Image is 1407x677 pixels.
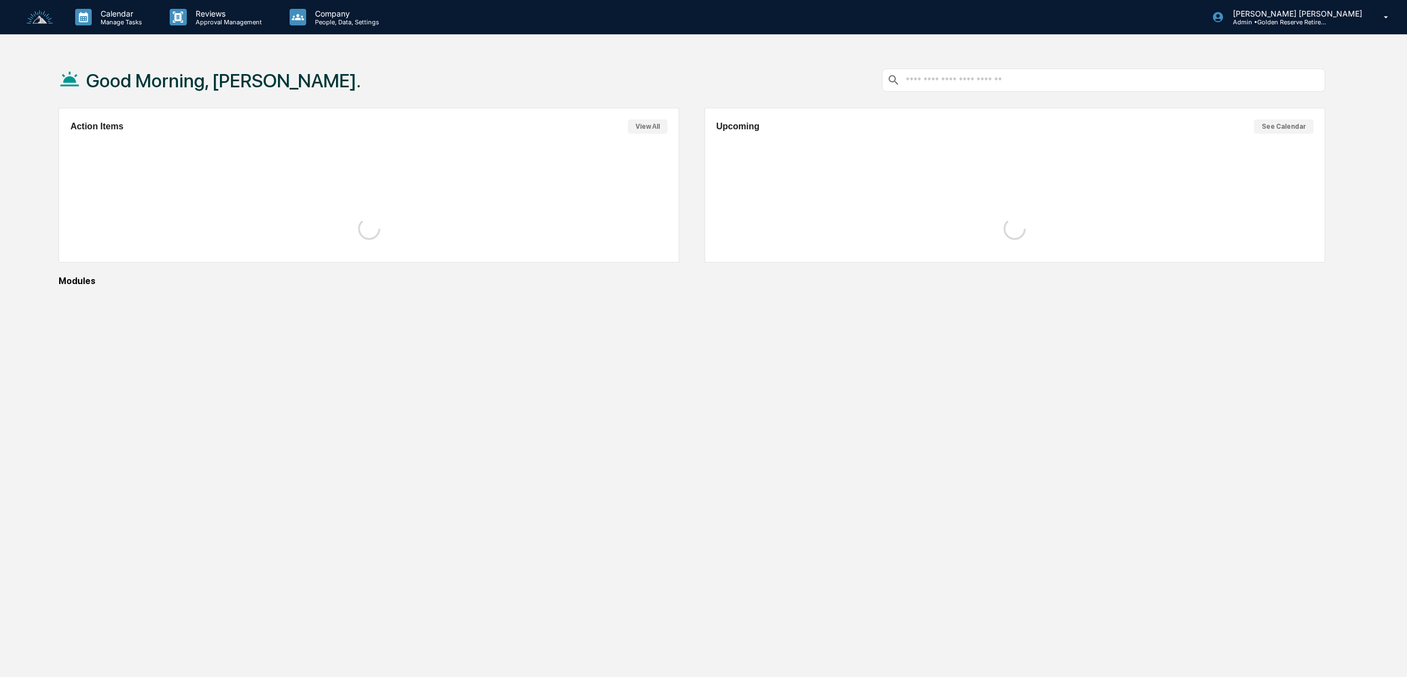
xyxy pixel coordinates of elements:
[70,122,123,132] h2: Action Items
[1254,119,1314,134] button: See Calendar
[306,9,385,18] p: Company
[59,276,1325,286] div: Modules
[187,18,267,26] p: Approval Management
[306,18,385,26] p: People, Data, Settings
[1224,18,1327,26] p: Admin • Golden Reserve Retirement
[187,9,267,18] p: Reviews
[92,9,148,18] p: Calendar
[628,119,668,134] button: View All
[27,10,53,25] img: logo
[1224,9,1368,18] p: [PERSON_NAME] [PERSON_NAME]
[92,18,148,26] p: Manage Tasks
[86,70,361,92] h1: Good Morning, [PERSON_NAME].
[716,122,759,132] h2: Upcoming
